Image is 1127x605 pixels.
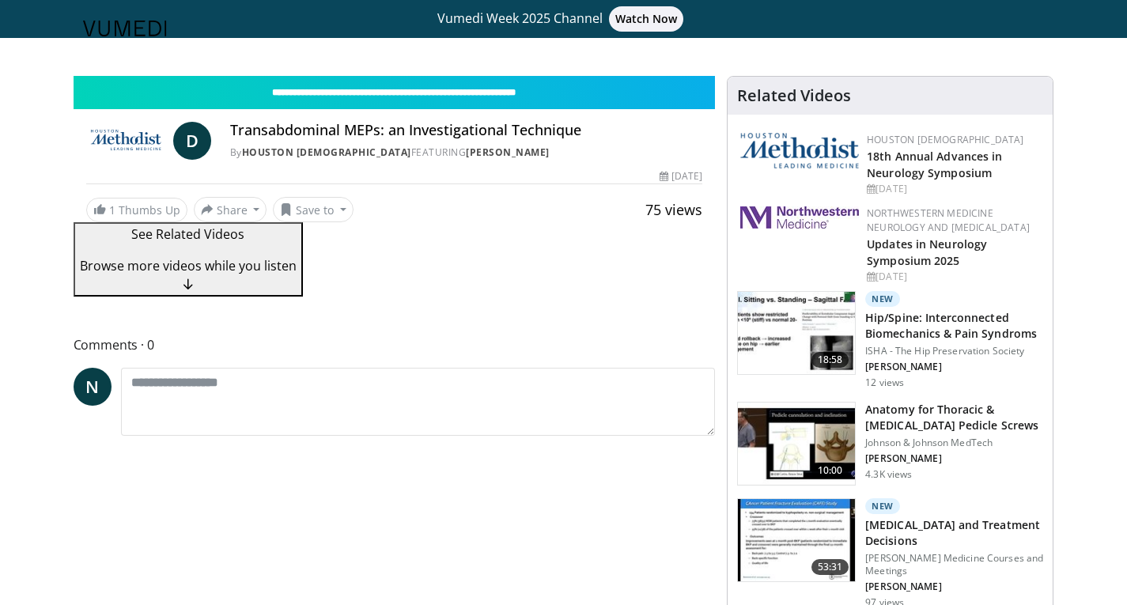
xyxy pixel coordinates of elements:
[865,437,1043,449] p: Johnson & Johnson MedTech
[867,182,1040,196] div: [DATE]
[865,468,912,481] p: 4.3K views
[83,21,167,36] img: VuMedi Logo
[865,517,1043,549] h3: [MEDICAL_DATA] and Treatment Decisions
[867,236,987,268] a: Updates in Neurology Symposium 2025
[173,122,211,160] a: D
[109,202,115,217] span: 1
[738,499,855,581] img: 37a1ca3d-d002-4404-841e-646848b90b5b.150x105_q85_crop-smart_upscale.jpg
[740,206,859,229] img: 2a462fb6-9365-492a-ac79-3166a6f924d8.png.150x105_q85_autocrop_double_scale_upscale_version-0.2.jpg
[738,403,855,485] img: 6b32a7eb-c4b6-422e-a23e-38f48c6bcfd3.150x105_q85_crop-smart_upscale.jpg
[811,559,849,575] span: 53:31
[865,552,1043,577] p: [PERSON_NAME] Medicine Courses and Meetings
[466,146,550,159] a: [PERSON_NAME]
[230,146,703,160] div: By FEATURING
[865,580,1043,593] p: Mark Bilsky
[865,345,1043,357] p: ISHA - The Hip Preservation Society
[737,86,851,105] h4: Related Videos
[242,146,411,159] a: Houston [DEMOGRAPHIC_DATA]
[74,335,716,355] span: Comments 0
[738,292,855,374] img: 0bdaa4eb-40dd-479d-bd02-e24569e50eb5.150x105_q85_crop-smart_upscale.jpg
[865,452,1043,465] p: James P. Lawrence
[811,352,849,368] span: 18:58
[867,133,1023,146] a: Houston [DEMOGRAPHIC_DATA]
[867,206,1030,234] a: Northwestern Medicine Neurology and [MEDICAL_DATA]
[230,122,703,139] h4: Transabdominal MEPs: an Investigational Technique
[740,133,859,168] img: 5e4488cc-e109-4a4e-9fd9-73bb9237ee91.png.150x105_q85_autocrop_double_scale_upscale_version-0.2.png
[273,197,354,222] button: Save to
[865,361,1043,373] p: Anil Ranawat
[660,169,702,183] div: [DATE]
[86,122,167,160] img: Houston Methodist
[865,498,900,514] p: New
[74,368,112,406] a: N
[867,149,1002,180] a: 18th Annual Advances in Neurology Symposium
[737,402,1043,486] a: 10:00 Anatomy for Thoracic & [MEDICAL_DATA] Pedicle Screws Johnson & Johnson MedTech [PERSON_NAME...
[865,310,1043,342] h3: Hip/Spine: Interconnected Biomechanics & Pain Syndroms
[811,463,849,478] span: 10:00
[865,291,900,307] p: New
[86,198,187,222] a: 1 Thumbs Up
[645,200,702,219] span: 75 views
[737,291,1043,389] a: 18:58 New Hip/Spine: Interconnected Biomechanics & Pain Syndroms ISHA - The Hip Preservation Soci...
[80,225,297,244] p: See Related Videos
[865,402,1043,433] h3: Anatomy for Thoracic & [MEDICAL_DATA] Pedicle Screws
[80,257,297,274] span: Browse more videos while you listen
[74,222,303,297] button: See Related Videos Browse more videos while you listen
[194,197,267,222] button: Share
[865,376,904,389] p: 12 views
[867,270,1040,284] div: [DATE]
